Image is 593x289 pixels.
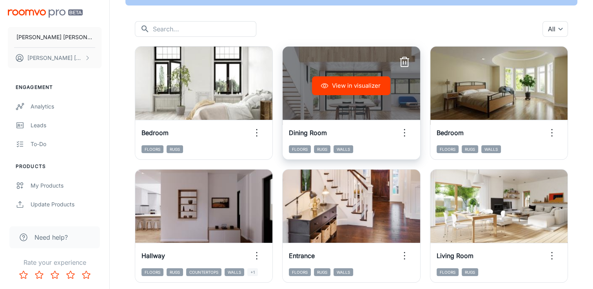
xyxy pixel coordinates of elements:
span: Walls [481,145,501,153]
span: Walls [225,268,244,276]
h6: Hallway [141,251,165,260]
div: To-do [31,140,102,148]
span: Floors [437,268,459,276]
span: Countertops [186,268,221,276]
div: Update Products [31,200,102,209]
span: +1 [247,268,258,276]
span: Floors [141,268,163,276]
h6: Bedroom [437,128,464,137]
h6: Living Room [437,251,473,260]
button: Rate 4 star [63,267,78,283]
button: Rate 3 star [47,267,63,283]
span: Rugs [314,145,330,153]
button: Rate 2 star [31,267,47,283]
div: Leads [31,121,102,130]
span: Floors [141,145,163,153]
h6: Dining Room [289,128,327,137]
span: Rugs [167,268,183,276]
p: [PERSON_NAME] [PERSON_NAME] [27,54,83,62]
button: Rate 1 star [16,267,31,283]
span: Rugs [314,268,330,276]
span: Walls [334,145,353,153]
span: Floors [437,145,459,153]
button: Rate 5 star [78,267,94,283]
span: Rugs [167,145,183,153]
p: [PERSON_NAME] [PERSON_NAME] [16,33,93,42]
button: View in visualizer [312,76,390,95]
h6: Entrance [289,251,315,260]
h6: Bedroom [141,128,169,137]
img: Roomvo PRO Beta [8,9,83,18]
span: Rugs [462,145,478,153]
button: [PERSON_NAME] [PERSON_NAME] [8,27,102,47]
span: Rugs [462,268,478,276]
button: [PERSON_NAME] [PERSON_NAME] [8,48,102,68]
span: Floors [289,145,311,153]
div: My Products [31,181,102,190]
p: Rate your experience [6,258,103,267]
span: Need help? [34,233,68,242]
div: Analytics [31,102,102,111]
span: Floors [289,268,311,276]
div: All [542,21,568,37]
span: Walls [334,268,353,276]
input: Search... [153,21,256,37]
